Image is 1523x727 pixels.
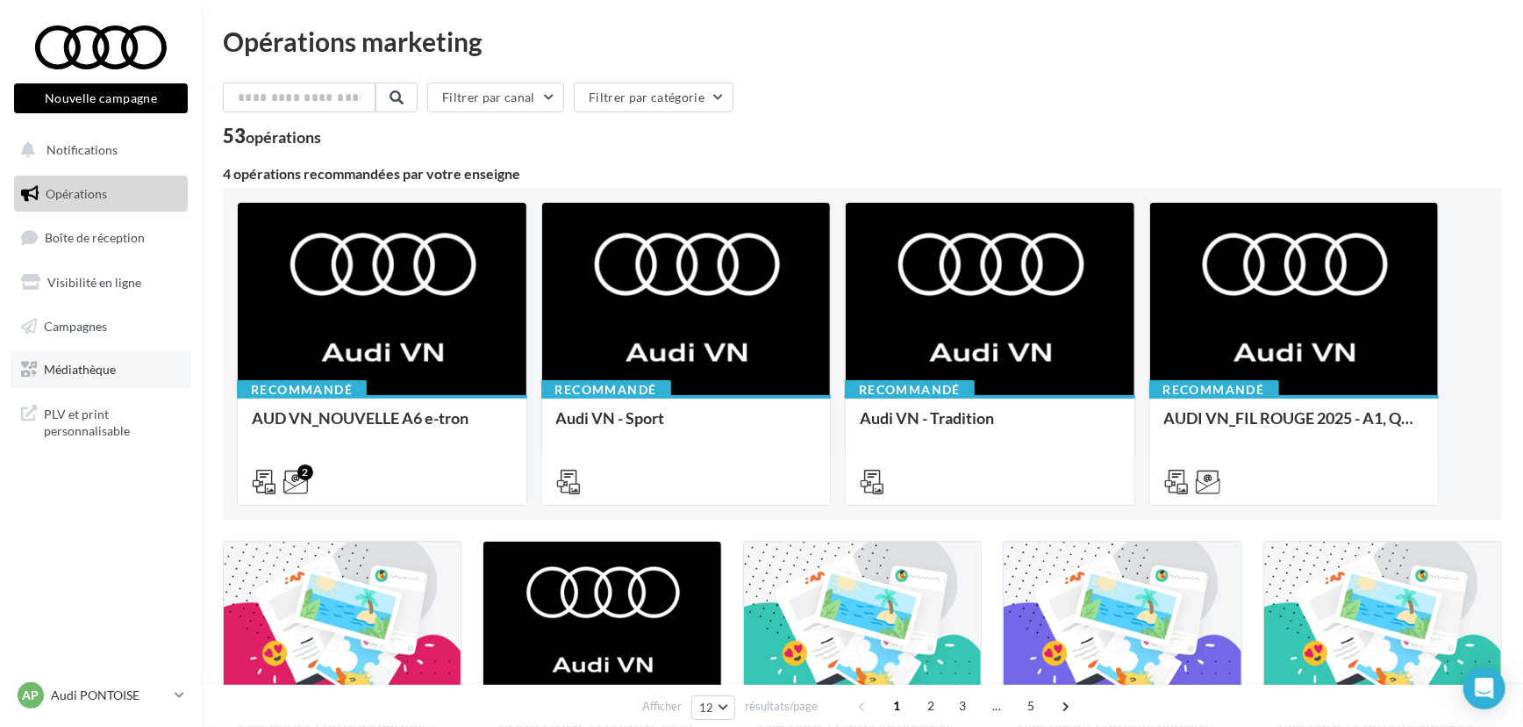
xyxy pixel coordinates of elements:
span: AP [23,687,39,704]
a: PLV et print personnalisable [11,395,191,447]
span: Notifications [46,142,118,157]
div: Recommandé [1149,380,1279,399]
span: Boîte de réception [45,230,145,245]
span: 2 [917,692,945,720]
div: Audi VN - Sport [556,409,817,444]
div: Recommandé [541,380,671,399]
span: résultats/page [745,698,818,715]
span: Médiathèque [44,362,116,377]
span: PLV et print personnalisable [44,402,181,440]
span: 3 [948,692,976,720]
button: Nouvelle campagne [14,83,188,113]
button: Notifications [11,132,184,169]
div: 53 [223,126,321,146]
div: Audi VN - Tradition [860,409,1120,444]
span: ... [983,692,1011,720]
a: AP Audi PONTOISE [14,679,188,712]
span: 1 [883,692,911,720]
div: Recommandé [845,380,975,399]
div: opérations [246,129,321,145]
a: Boîte de réception [11,219,191,256]
span: Visibilité en ligne [47,275,141,290]
span: Opérations [46,186,107,201]
div: Recommandé [237,380,367,399]
a: Visibilité en ligne [11,264,191,301]
button: Filtrer par canal [427,83,564,112]
div: 2 [297,464,313,480]
div: 4 opérations recommandées par votre enseigne [223,167,1502,181]
a: Campagnes [11,308,191,345]
div: AUD VN_NOUVELLE A6 e-tron [252,409,512,444]
p: Audi PONTOISE [51,687,168,704]
a: Médiathèque [11,351,191,388]
span: Afficher [642,698,682,715]
div: Opérations marketing [223,28,1502,54]
span: 12 [699,701,714,715]
a: Opérations [11,176,191,212]
div: AUDI VN_FIL ROUGE 2025 - A1, Q2, Q3, Q5 et Q4 e-tron [1164,409,1425,444]
div: Open Intercom Messenger [1463,667,1505,709]
span: 5 [1017,692,1045,720]
button: Filtrer par catégorie [574,83,733,112]
span: Campagnes [44,318,107,333]
button: 12 [691,695,736,720]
